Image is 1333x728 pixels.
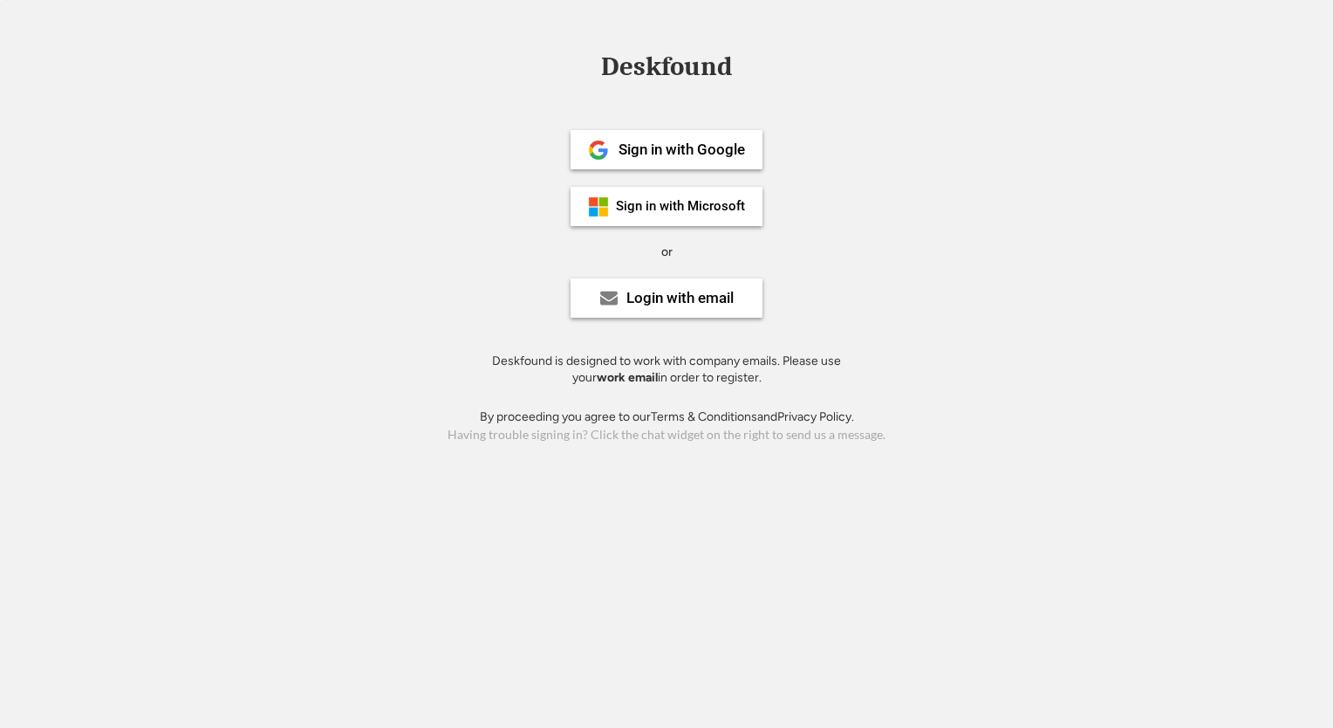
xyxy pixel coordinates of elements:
strong: work email [597,370,658,385]
a: Terms & Conditions [651,409,757,424]
div: Login with email [626,291,734,306]
div: or [661,244,673,261]
div: By proceeding you agree to our and [480,409,854,426]
a: Privacy Policy. [777,409,854,424]
img: 1024px-Google__G__Logo.svg.png [588,140,609,161]
div: Sign in with Microsoft [616,200,745,213]
img: ms-symbollockup_mssymbol_19.png [588,196,609,217]
div: Deskfound is designed to work with company emails. Please use your in order to register. [470,353,863,387]
div: Sign in with Google [619,142,745,157]
div: Deskfound [592,53,741,80]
